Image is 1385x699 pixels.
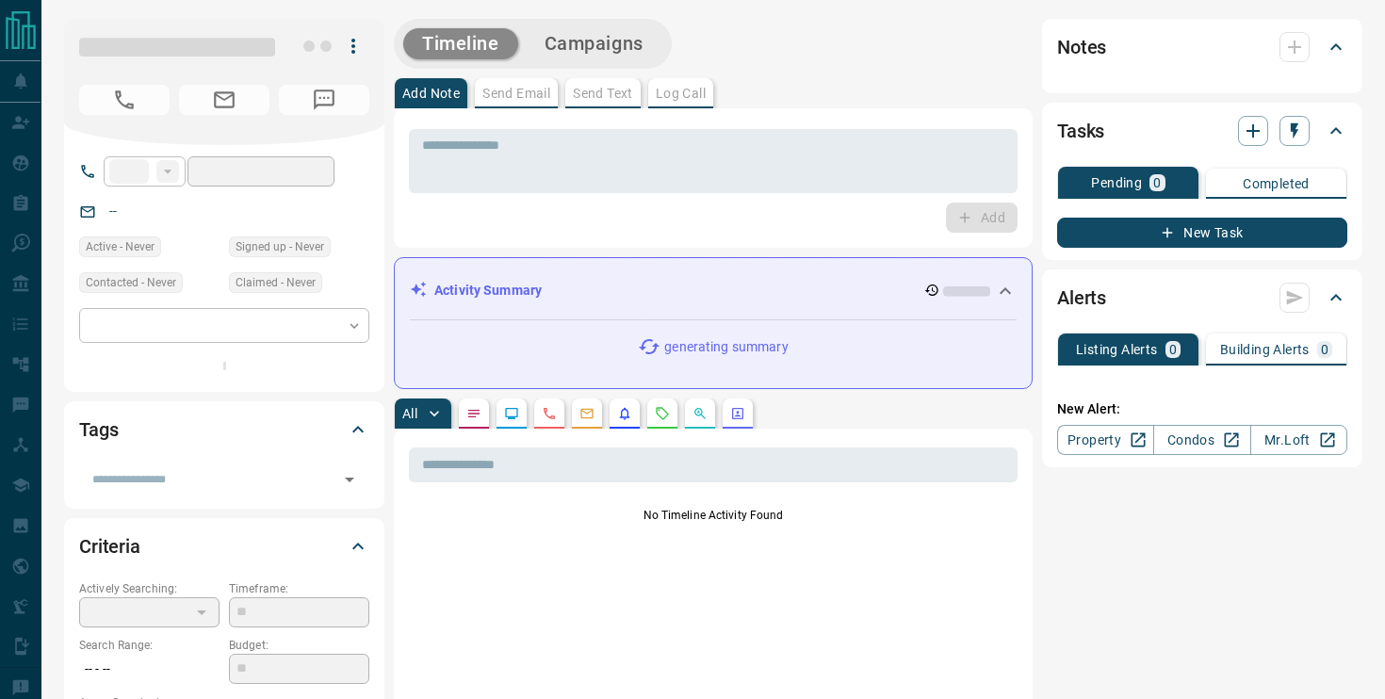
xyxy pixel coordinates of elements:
svg: Agent Actions [730,406,745,421]
p: Listing Alerts [1076,343,1158,356]
p: Building Alerts [1220,343,1310,356]
p: Actively Searching: [79,580,220,597]
p: Timeframe: [229,580,369,597]
svg: Lead Browsing Activity [504,406,519,421]
svg: Notes [466,406,481,421]
p: Activity Summary [434,281,542,301]
p: generating summary [664,337,788,357]
p: Pending [1091,176,1142,189]
span: Active - Never [86,237,155,256]
span: Contacted - Never [86,273,176,292]
button: Open [336,466,363,493]
h2: Notes [1057,32,1106,62]
button: New Task [1057,218,1347,248]
h2: Criteria [79,531,140,561]
span: No Number [279,85,369,115]
svg: Listing Alerts [617,406,632,421]
svg: Requests [655,406,670,421]
p: All [402,407,417,420]
a: -- [109,203,117,219]
p: No Timeline Activity Found [409,507,1018,524]
button: Campaigns [526,28,662,59]
p: Search Range: [79,637,220,654]
div: Alerts [1057,275,1347,320]
span: No Number [79,85,170,115]
a: Condos [1153,425,1250,455]
span: No Email [179,85,269,115]
div: Tasks [1057,108,1347,154]
svg: Emails [579,406,595,421]
h2: Tasks [1057,116,1104,146]
h2: Alerts [1057,283,1106,313]
span: Signed up - Never [236,237,324,256]
p: 0 [1153,176,1161,189]
p: 0 [1169,343,1177,356]
a: Property [1057,425,1154,455]
button: Timeline [403,28,518,59]
h2: Tags [79,415,118,445]
div: Activity Summary [410,273,1017,308]
div: Criteria [79,524,369,569]
p: Budget: [229,637,369,654]
p: Completed [1243,177,1310,190]
p: New Alert: [1057,399,1347,419]
p: -- - -- [79,654,220,685]
a: Mr.Loft [1250,425,1347,455]
div: Notes [1057,24,1347,70]
span: Claimed - Never [236,273,316,292]
svg: Calls [542,406,557,421]
svg: Opportunities [692,406,708,421]
div: Tags [79,407,369,452]
p: Add Note [402,87,460,100]
p: 0 [1321,343,1328,356]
